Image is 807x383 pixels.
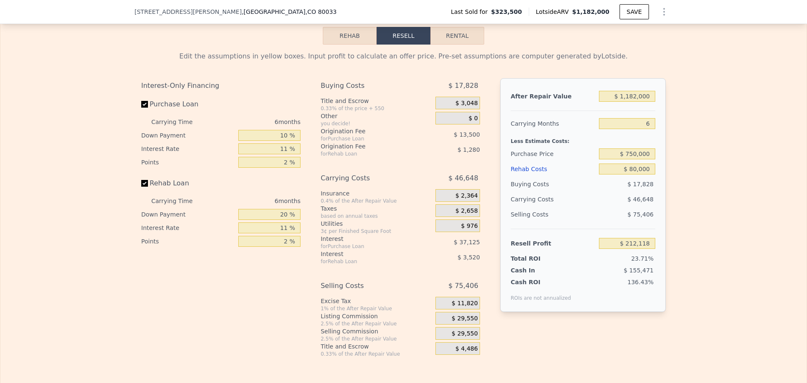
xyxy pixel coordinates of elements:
[321,198,432,204] div: 0.4% of the After Repair Value
[209,194,301,208] div: 6 months
[321,204,432,213] div: Taxes
[321,258,414,265] div: for Rehab Loan
[141,78,301,93] div: Interest-Only Financing
[321,171,414,186] div: Carrying Costs
[455,100,477,107] span: $ 3,048
[151,194,206,208] div: Carrying Time
[469,115,478,122] span: $ 0
[141,208,235,221] div: Down Payment
[321,228,432,235] div: 3¢ per Finished Square Foot
[321,305,432,312] div: 1% of the After Repair Value
[631,255,654,262] span: 23.71%
[321,127,414,135] div: Origination Fee
[536,8,572,16] span: Lotside ARV
[628,211,654,218] span: $ 75,406
[511,286,571,301] div: ROIs are not annualized
[511,266,563,275] div: Cash In
[134,8,242,16] span: [STREET_ADDRESS][PERSON_NAME]
[457,146,480,153] span: $ 1,280
[321,327,432,335] div: Selling Commission
[141,97,235,112] label: Purchase Loan
[321,78,414,93] div: Buying Costs
[321,105,432,112] div: 0.33% of the price + 550
[448,278,478,293] span: $ 75,406
[455,207,477,215] span: $ 2,658
[321,235,414,243] div: Interest
[141,221,235,235] div: Interest Rate
[323,27,377,45] button: Rehab
[457,254,480,261] span: $ 3,520
[141,101,148,108] input: Purchase Loan
[511,161,596,177] div: Rehab Costs
[321,312,432,320] div: Listing Commission
[454,239,480,246] span: $ 37,125
[491,8,522,16] span: $323,500
[321,243,414,250] div: for Purchase Loan
[306,8,337,15] span: , CO 80033
[321,297,432,305] div: Excise Tax
[321,189,432,198] div: Insurance
[141,129,235,142] div: Down Payment
[321,320,432,327] div: 2.5% of the After Repair Value
[430,27,484,45] button: Rental
[452,315,478,322] span: $ 29,550
[377,27,430,45] button: Resell
[511,177,596,192] div: Buying Costs
[321,97,432,105] div: Title and Escrow
[321,219,432,228] div: Utilities
[620,4,649,19] button: SAVE
[461,222,478,230] span: $ 976
[141,156,235,169] div: Points
[141,180,148,187] input: Rehab Loan
[209,115,301,129] div: 6 months
[511,131,655,146] div: Less Estimate Costs:
[141,51,666,61] div: Edit the assumptions in yellow boxes. Input profit to calculate an offer price. Pre-set assumptio...
[141,142,235,156] div: Interest Rate
[141,176,235,191] label: Rehab Loan
[511,207,596,222] div: Selling Costs
[628,196,654,203] span: $ 46,648
[656,3,672,20] button: Show Options
[321,250,414,258] div: Interest
[141,235,235,248] div: Points
[628,279,654,285] span: 136.43%
[511,192,563,207] div: Carrying Costs
[628,181,654,188] span: $ 17,828
[321,213,432,219] div: based on annual taxes
[511,89,596,104] div: After Repair Value
[448,171,478,186] span: $ 46,648
[624,267,654,274] span: $ 155,471
[151,115,206,129] div: Carrying Time
[242,8,337,16] span: , [GEOGRAPHIC_DATA]
[321,142,414,151] div: Origination Fee
[511,236,596,251] div: Resell Profit
[511,146,596,161] div: Purchase Price
[321,351,432,357] div: 0.33% of the After Repair Value
[321,278,414,293] div: Selling Costs
[321,335,432,342] div: 2.5% of the After Repair Value
[451,8,491,16] span: Last Sold for
[321,120,432,127] div: you decide!
[454,131,480,138] span: $ 13,500
[452,330,478,338] span: $ 29,550
[511,278,571,286] div: Cash ROI
[511,254,563,263] div: Total ROI
[511,116,596,131] div: Carrying Months
[321,342,432,351] div: Title and Escrow
[321,112,432,120] div: Other
[321,151,414,157] div: for Rehab Loan
[572,8,609,15] span: $1,182,000
[448,78,478,93] span: $ 17,828
[455,345,477,353] span: $ 4,486
[452,300,478,307] span: $ 11,820
[455,192,477,200] span: $ 2,364
[321,135,414,142] div: for Purchase Loan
